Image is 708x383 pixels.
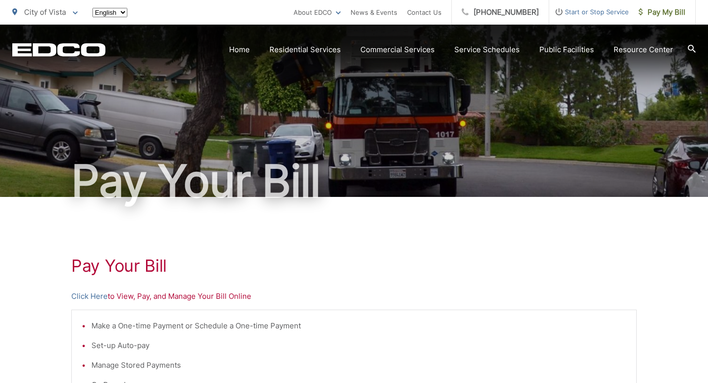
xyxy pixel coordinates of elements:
[351,6,397,18] a: News & Events
[92,8,127,17] select: Select a language
[229,44,250,56] a: Home
[12,157,696,206] h1: Pay Your Bill
[71,290,637,302] p: to View, Pay, and Manage Your Bill Online
[614,44,673,56] a: Resource Center
[454,44,520,56] a: Service Schedules
[71,290,108,302] a: Click Here
[91,359,626,371] li: Manage Stored Payments
[71,256,637,276] h1: Pay Your Bill
[269,44,341,56] a: Residential Services
[360,44,435,56] a: Commercial Services
[539,44,594,56] a: Public Facilities
[639,6,685,18] span: Pay My Bill
[12,43,106,57] a: EDCD logo. Return to the homepage.
[294,6,341,18] a: About EDCO
[91,340,626,351] li: Set-up Auto-pay
[24,7,66,17] span: City of Vista
[407,6,442,18] a: Contact Us
[91,320,626,332] li: Make a One-time Payment or Schedule a One-time Payment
